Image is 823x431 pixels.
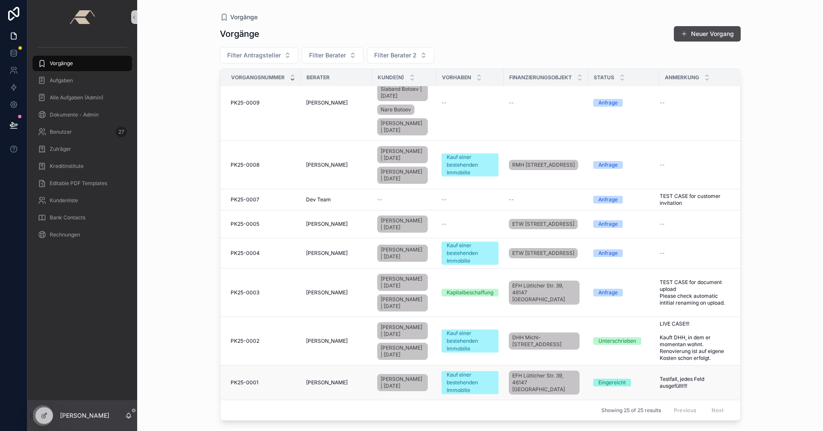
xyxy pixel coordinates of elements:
[220,47,298,63] button: Select Button
[509,246,583,260] a: ETW [STREET_ADDRESS]
[509,99,583,106] a: --
[660,193,729,207] a: TEST CASE for customer invitation
[593,220,654,228] a: Anfrage
[33,107,132,123] a: Dokumente - Admin
[512,334,576,348] span: DHH Michl-[STREET_ADDRESS]
[598,379,626,386] div: Eingereicht
[377,243,431,263] a: [PERSON_NAME] | [DATE]
[231,196,259,203] span: PK25-0007
[509,369,583,396] a: EFH Lütticher Str. 39, 46147 [GEOGRAPHIC_DATA]
[33,73,132,88] a: Aufgaben
[50,60,73,67] span: Vorgänge
[33,56,132,71] a: Vorgänge
[33,159,132,174] a: Kreditinstitute
[442,196,499,203] a: --
[227,51,281,60] span: Filter Antragsteller
[231,162,296,168] a: PK25-0008
[69,10,95,24] img: App logo
[231,162,259,168] span: PK25-0008
[50,214,85,221] span: Bank Contacts
[381,344,424,358] span: [PERSON_NAME] | [DATE]
[231,250,260,257] span: PK25-0004
[594,74,614,81] span: Status
[231,250,296,257] a: PK25-0004
[509,371,580,395] a: EFH Lütticher Str. 39, 46147 [GEOGRAPHIC_DATA]
[381,376,424,389] span: [PERSON_NAME] | [DATE]
[306,196,367,203] a: Dev Team
[377,272,431,313] a: [PERSON_NAME] | [DATE][PERSON_NAME] | [DATE]
[33,176,132,191] a: Editable PDF Templates
[674,26,741,42] button: Neuer Vorgang
[231,379,296,386] a: PK25-0001
[231,221,259,227] span: PK25-0005
[306,289,348,296] span: [PERSON_NAME]
[306,99,367,106] a: [PERSON_NAME]
[509,196,514,203] span: --
[509,279,583,306] a: EFH Lütticher Str. 39, 46147 [GEOGRAPHIC_DATA]
[442,242,499,265] a: Kauf einer bestehenden Immobilie
[512,221,574,227] span: ETW [STREET_ADDRESS]
[306,250,367,257] a: [PERSON_NAME]
[665,74,699,81] span: Anmerkung
[50,94,103,101] span: Alle Aufgaben (Admin)
[598,220,618,228] div: Anfrage
[309,51,346,60] span: Filter Berater
[381,246,424,260] span: [PERSON_NAME] | [DATE]
[442,221,447,227] span: --
[377,84,428,101] a: Siaband Botoev | [DATE]
[377,343,428,360] a: [PERSON_NAME] | [DATE]
[381,275,424,289] span: [PERSON_NAME] | [DATE]
[660,279,729,306] span: TEST CASE for document upload Please check automatic intitial renaming on upload.
[593,379,654,386] a: Eingereicht
[660,376,729,389] a: Testfall, jedes Feld ausgefüllt!!!
[509,196,583,203] a: --
[306,338,348,344] span: [PERSON_NAME]
[231,289,296,296] a: PK25-0003
[377,69,431,137] a: [PERSON_NAME]Siaband Botoev | [DATE]Nare Botoev[PERSON_NAME] | [DATE]
[377,215,428,233] a: [PERSON_NAME] | [DATE]
[442,153,499,177] a: Kauf einer bestehenden Immobilie
[512,162,575,168] span: RMH [STREET_ADDRESS]
[377,118,428,135] a: [PERSON_NAME] | [DATE]
[442,99,447,106] span: --
[50,163,84,170] span: Kreditinstitute
[509,158,583,172] a: RMH [STREET_ADDRESS]
[598,249,618,257] div: Anfrage
[381,324,424,338] span: [PERSON_NAME] | [DATE]
[50,111,99,118] span: Dokumente - Admin
[442,99,499,106] a: --
[50,231,80,238] span: Rechnungen
[512,372,576,393] span: EFH Lütticher Str. 39, 46147 [GEOGRAPHIC_DATA]
[593,337,654,345] a: Unterschrieben
[27,34,137,254] div: scrollable content
[660,250,665,257] span: --
[509,331,583,351] a: DHH Michl-[STREET_ADDRESS]
[377,105,415,115] a: Nare Botoev
[509,248,578,258] a: ETW [STREET_ADDRESS]
[306,74,330,81] span: Berater
[512,250,574,257] span: ETW [STREET_ADDRESS]
[509,219,578,229] a: ETW [STREET_ADDRESS]
[660,162,665,168] span: --
[302,47,363,63] button: Select Button
[660,221,665,227] span: --
[598,196,618,204] div: Anfrage
[33,227,132,242] a: Rechnungen
[660,320,729,362] a: LIVE CASE!!! Kauft DHH, in dem er momentan wohnt. Renovierung ist auf eigene Kosten schon erfolgt.
[447,242,493,265] div: Kauf einer bestehenden Immobilie
[593,289,654,296] a: Anfrage
[116,127,127,137] div: 27
[220,13,258,21] a: Vorgänge
[377,320,431,362] a: [PERSON_NAME] | [DATE][PERSON_NAME] | [DATE]
[33,193,132,208] a: Kundenliste
[598,99,618,107] div: Anfrage
[50,129,72,135] span: Benutzer
[660,162,729,168] a: --
[381,120,424,134] span: [PERSON_NAME] | [DATE]
[509,281,580,305] a: EFH Lütticher Str. 39, 46147 [GEOGRAPHIC_DATA]
[377,274,428,291] a: [PERSON_NAME] | [DATE]
[377,374,428,391] a: [PERSON_NAME] | [DATE]
[512,282,576,303] span: EFH Lütticher Str. 39, 46147 [GEOGRAPHIC_DATA]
